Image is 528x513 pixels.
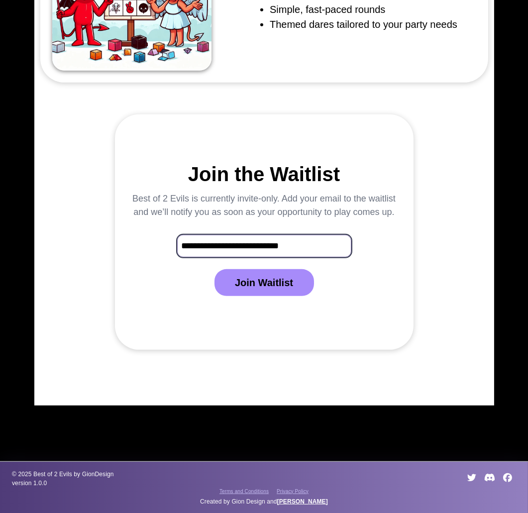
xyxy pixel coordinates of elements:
span: Privacy Policy [277,489,309,494]
input: Waitlist Email Input [177,235,351,257]
h2: Join the Waitlist [188,162,340,186]
a: Privacy Policy [277,488,309,495]
p: Best of 2 Evils is currently invite-only. Add your email to the waitlist and we’ll notify you as ... [131,192,398,219]
li: Themed dares tailored to your party needs [270,17,457,32]
button: Join Waitlist [214,269,314,296]
li: Simple, fast-paced rounds [270,2,457,17]
span: Terms and Conditions [219,489,269,494]
a: Terms and Conditions [219,488,269,495]
a: [PERSON_NAME] [277,498,328,505]
span: version 1.0.0 [12,479,176,488]
span: © 2025 Best of 2 Evils by GionDesign [12,470,176,479]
